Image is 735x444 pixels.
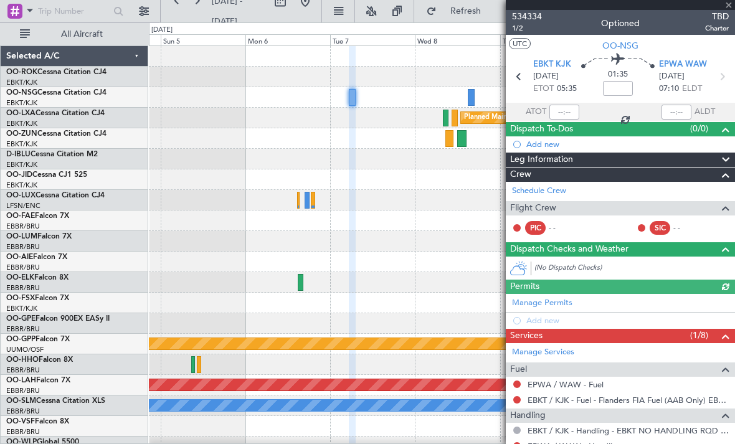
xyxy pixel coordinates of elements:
[602,39,638,52] span: OO-NSG
[6,222,40,231] a: EBBR/BRU
[533,83,554,95] span: ETOT
[6,356,73,364] a: OO-HHOFalcon 8X
[705,10,729,23] span: TBD
[6,212,35,220] span: OO-FAE
[6,324,40,334] a: EBBR/BRU
[14,24,135,44] button: All Aircraft
[6,263,40,272] a: EBBR/BRU
[500,34,585,45] div: Thu 9
[695,106,715,118] span: ALDT
[510,201,556,215] span: Flight Crew
[6,253,33,261] span: OO-AIE
[608,68,628,81] span: 01:35
[6,130,107,138] a: OO-ZUNCessna Citation CJ4
[439,7,491,16] span: Refresh
[245,34,330,45] div: Mon 6
[512,346,574,359] a: Manage Services
[6,130,37,138] span: OO-ZUN
[510,242,628,257] span: Dispatch Checks and Weather
[528,395,729,405] a: EBKT / KJK - Fuel - Flanders FIA Fuel (AAB Only) EBKT / KJK
[6,212,69,220] a: OO-FAEFalcon 7X
[6,336,36,343] span: OO-GPP
[6,192,105,199] a: OO-LUXCessna Citation CJ4
[6,78,37,87] a: EBKT/KJK
[659,59,707,71] span: EPWA WAW
[650,221,670,235] div: SIC
[6,181,37,190] a: EBKT/KJK
[6,345,44,354] a: UUMO/OSF
[6,295,69,302] a: OO-FSXFalcon 7X
[6,427,40,437] a: EBBR/BRU
[6,366,40,375] a: EBBR/BRU
[6,151,31,158] span: D-IBLU
[6,304,37,313] a: EBKT/KJK
[161,34,245,45] div: Sun 5
[682,83,702,95] span: ELDT
[420,1,495,21] button: Refresh
[512,23,542,34] span: 1/2
[510,122,573,136] span: Dispatch To-Dos
[534,263,735,276] div: (No Dispatch Checks)
[6,377,36,384] span: OO-LAH
[6,397,105,405] a: OO-SLMCessna Citation XLS
[659,83,679,95] span: 07:10
[6,315,36,323] span: OO-GPE
[509,38,531,49] button: UTC
[6,68,107,76] a: OO-ROKCessna Citation CJ4
[6,377,70,384] a: OO-LAHFalcon 7X
[690,122,708,135] span: (0/0)
[6,418,35,425] span: OO-VSF
[415,34,500,45] div: Wed 8
[32,30,131,39] span: All Aircraft
[512,185,566,197] a: Schedule Crew
[6,171,87,179] a: OO-JIDCessna CJ1 525
[6,201,40,210] a: LFSN/ENC
[6,315,110,323] a: OO-GPEFalcon 900EX EASy II
[557,83,577,95] span: 05:35
[6,253,67,261] a: OO-AIEFalcon 7X
[6,110,105,117] a: OO-LXACessna Citation CJ4
[6,151,98,158] a: D-IBLUCessna Citation M2
[6,233,37,240] span: OO-LUM
[6,110,36,117] span: OO-LXA
[526,139,729,149] div: Add new
[6,89,37,97] span: OO-NSG
[510,329,543,343] span: Services
[6,171,32,179] span: OO-JID
[549,222,577,234] div: - -
[601,17,640,30] div: Optioned
[6,418,69,425] a: OO-VSFFalcon 8X
[6,192,36,199] span: OO-LUX
[533,59,571,71] span: EBKT KJK
[6,89,107,97] a: OO-NSGCessna Citation CJ4
[510,168,531,182] span: Crew
[6,356,39,364] span: OO-HHO
[151,25,173,35] div: [DATE]
[659,70,685,83] span: [DATE]
[525,221,546,235] div: PIC
[6,242,40,252] a: EBBR/BRU
[6,68,37,76] span: OO-ROK
[464,108,660,127] div: Planned Maint [GEOGRAPHIC_DATA] ([GEOGRAPHIC_DATA])
[38,2,110,21] input: Trip Number
[510,362,527,377] span: Fuel
[6,119,37,128] a: EBKT/KJK
[528,379,604,390] a: EPWA / WAW - Fuel
[6,386,40,395] a: EBBR/BRU
[6,407,40,416] a: EBBR/BRU
[533,70,559,83] span: [DATE]
[6,283,40,293] a: EBBR/BRU
[6,98,37,108] a: EBKT/KJK
[510,409,546,423] span: Handling
[6,274,69,281] a: OO-ELKFalcon 8X
[6,139,37,149] a: EBKT/KJK
[6,233,72,240] a: OO-LUMFalcon 7X
[330,34,415,45] div: Tue 7
[6,397,36,405] span: OO-SLM
[6,336,70,343] a: OO-GPPFalcon 7X
[705,23,729,34] span: Charter
[690,329,708,342] span: (1/8)
[6,274,34,281] span: OO-ELK
[6,295,35,302] span: OO-FSX
[512,10,542,23] span: 534334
